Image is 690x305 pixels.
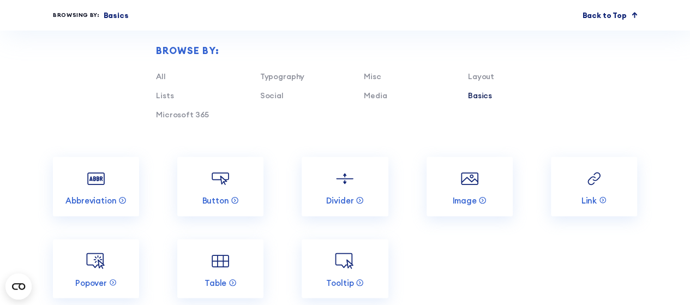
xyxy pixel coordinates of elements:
a: Microsoft 365 [156,110,209,119]
a: Link [551,157,637,216]
img: Popover [85,249,107,272]
p: Image [452,195,476,205]
div: Browse by: [156,46,572,56]
a: Lists [156,91,173,100]
p: Table [205,277,226,288]
iframe: Chat Widget [635,253,690,305]
a: Misc [364,71,381,81]
a: Layout [468,71,494,81]
img: Button [209,167,232,190]
p: Divider [326,195,353,205]
a: Basics [468,91,492,100]
img: Link [583,167,605,190]
img: Image [458,167,481,190]
img: Tooltip [333,249,356,272]
a: Typography [260,71,305,81]
p: Link [581,195,597,205]
img: Table [209,249,232,272]
p: Basics [104,10,129,21]
a: Table [177,239,263,298]
a: Social [260,91,284,100]
a: All [156,71,166,81]
a: Button [177,157,263,216]
a: Image [427,157,513,216]
div: Browsing by: [53,11,100,20]
p: Popover [75,277,107,288]
a: Media [364,91,387,100]
a: Tooltip [302,239,388,298]
p: Abbreviation [65,195,116,205]
p: Button [202,195,229,205]
a: Divider [302,157,388,216]
button: Open CMP widget [5,273,32,300]
a: Back to Top [582,10,637,21]
img: Divider [333,167,356,190]
p: Back to Top [582,10,626,21]
a: Abbreviation [53,157,139,216]
a: Popover [53,239,139,298]
p: Tooltip [326,277,353,288]
img: Abbreviation [85,167,107,190]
